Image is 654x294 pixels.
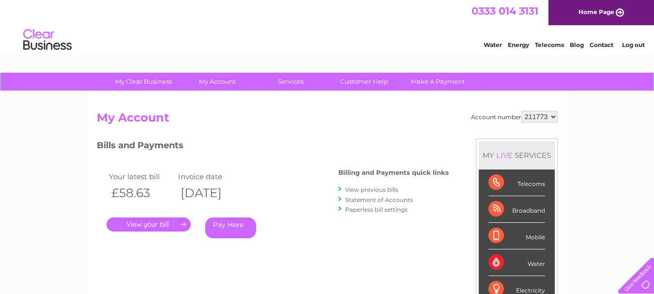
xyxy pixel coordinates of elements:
div: Water [488,249,545,276]
a: 0333 014 3131 [471,5,538,17]
a: My Account [177,73,257,91]
div: Clear Business is a trading name of Verastar Limited (registered in [GEOGRAPHIC_DATA] No. 3667643... [99,5,556,47]
a: Contact [590,41,613,48]
td: Invoice date [176,170,245,183]
a: Water [484,41,502,48]
th: £58.63 [106,183,176,203]
a: Telecoms [535,41,564,48]
a: Blog [570,41,584,48]
div: MY SERVICES [479,141,555,169]
h3: Bills and Payments [97,139,449,155]
a: Energy [508,41,529,48]
a: Statement of Accounts [345,196,413,203]
div: Broadband [488,196,545,223]
a: Make A Payment [398,73,478,91]
div: Telecoms [488,170,545,196]
h2: My Account [97,111,558,129]
img: logo.png [23,25,72,55]
th: [DATE] [176,183,245,203]
a: Customer Help [324,73,404,91]
td: Your latest bill [106,170,176,183]
h4: Billing and Payments quick links [338,169,449,176]
a: Pay Here [205,217,256,238]
a: View previous bills [345,186,398,193]
a: . [106,217,191,232]
div: LIVE [494,151,515,160]
a: Paperless bill settings [345,206,408,213]
div: Account number [471,111,558,123]
div: Mobile [488,223,545,249]
a: My Clear Business [104,73,183,91]
a: Services [251,73,331,91]
a: Log out [622,41,645,48]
